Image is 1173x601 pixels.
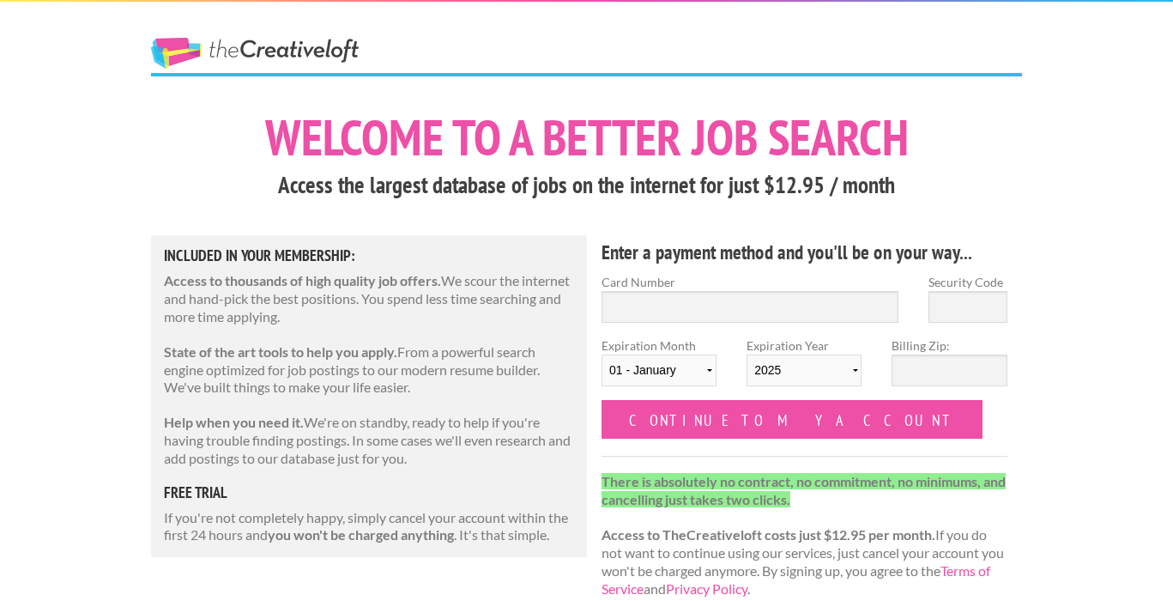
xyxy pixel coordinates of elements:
[151,169,1022,202] h3: Access the largest database of jobs on the internet for just $12.95 / month
[747,337,862,400] label: Expiration Year
[602,473,1007,598] p: If you do not want to continue using our services, just cancel your account you won't be charged ...
[164,343,397,360] strong: State of the art tools to help you apply.
[164,272,441,288] strong: Access to thousands of high quality job offers.
[164,485,574,501] h5: free trial
[602,562,990,597] a: Terms of Service
[164,248,574,264] h5: Included in Your Membership:
[268,526,454,543] strong: you won't be charged anything
[747,355,862,386] select: Expiration Year
[164,272,574,325] p: We scour the internet and hand-pick the best positions. You spend less time searching and more ti...
[602,473,1006,507] strong: There is absolutely no contract, no commitment, no minimums, and cancelling just takes two clicks.
[164,414,304,430] strong: Help when you need it.
[602,273,898,291] label: Card Number
[666,580,747,597] a: Privacy Policy
[602,400,983,439] input: Continue to my account
[928,273,1007,291] label: Security Code
[602,337,716,400] label: Expiration Month
[151,38,359,69] a: The Creative Loft
[602,526,935,543] strong: Access to TheCreativeloft costs just $12.95 per month.
[892,337,1007,355] label: Billing Zip:
[602,355,716,386] select: Expiration Month
[164,414,574,467] p: We're on standby, ready to help if you're having trouble finding postings. In some cases we'll ev...
[164,343,574,397] p: From a powerful search engine optimized for job postings to our modern resume builder. We've buil...
[602,239,1007,266] h4: Enter a payment method and you'll be on your way...
[151,112,1022,162] h1: Welcome to a better job search
[164,509,574,545] p: If you're not completely happy, simply cancel your account within the first 24 hours and . It's t...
